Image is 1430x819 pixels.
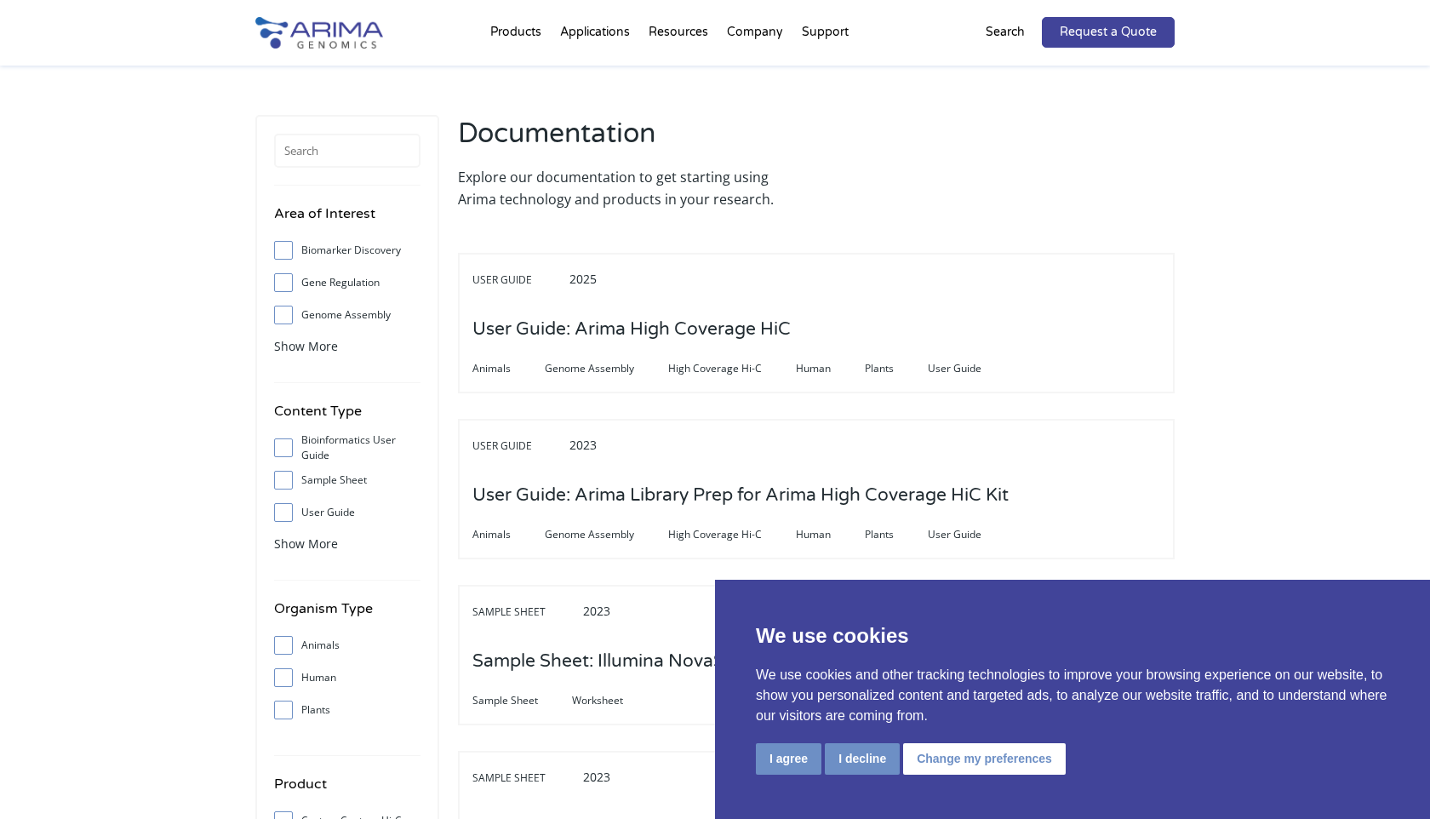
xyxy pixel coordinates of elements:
label: Biomarker Discovery [274,238,420,263]
button: I decline [825,743,900,775]
label: Human [274,665,420,690]
span: User Guide [928,524,1015,545]
p: We use cookies and other tracking technologies to improve your browsing experience on our website... [756,665,1389,726]
button: I agree [756,743,821,775]
input: Search [274,134,420,168]
span: Plants [865,358,928,379]
span: User Guide [928,358,1015,379]
span: Genome Assembly [545,524,668,545]
button: Change my preferences [903,743,1066,775]
span: Sample Sheet [472,602,580,622]
span: High Coverage Hi-C [668,358,796,379]
a: User Guide: Arima High Coverage HiC [472,320,791,339]
a: Request a Quote [1042,17,1175,48]
h4: Organism Type [274,598,420,633]
span: Worksheet [572,690,657,711]
h4: Content Type [274,400,420,435]
p: Explore our documentation to get starting using Arima technology and products in your research. [458,166,808,210]
span: User Guide [472,436,566,456]
span: Human [796,358,865,379]
span: Sample Sheet [472,768,580,788]
span: User Guide [472,270,566,290]
label: User Guide [274,500,420,525]
img: Arima-Genomics-logo [255,17,383,49]
h2: Documentation [458,115,808,166]
span: 2025 [569,271,597,287]
label: Sample Sheet [274,467,420,493]
span: 2023 [583,769,610,785]
label: Plants [274,697,420,723]
h3: Sample Sheet: Illumina NovaSeq, MiSeq and NextSeq 1000 series [472,635,1023,688]
span: Animals [472,358,545,379]
p: We use cookies [756,621,1389,651]
label: Genome Assembly [274,302,420,328]
label: Gene Regulation [274,270,420,295]
span: Human [796,524,865,545]
h3: User Guide: Arima High Coverage HiC [472,303,791,356]
h4: Area of Interest [274,203,420,238]
span: High Coverage Hi-C [668,524,796,545]
span: 2023 [583,603,610,619]
h4: Product [274,773,420,808]
span: Show More [274,535,338,552]
label: Bioinformatics User Guide [274,435,420,461]
span: Animals [472,524,545,545]
a: Sample Sheet: Illumina NovaSeq, MiSeq and NextSeq 1000 series [472,652,1023,671]
span: Show More [274,338,338,354]
span: Sample Sheet [472,690,572,711]
span: Genome Assembly [545,358,668,379]
label: Animals [274,633,420,658]
a: User Guide: Arima Library Prep for Arima High Coverage HiC Kit [472,486,1009,505]
span: 2023 [569,437,597,453]
h3: User Guide: Arima Library Prep for Arima High Coverage HiC Kit [472,469,1009,522]
span: Plants [865,524,928,545]
p: Search [986,21,1025,43]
